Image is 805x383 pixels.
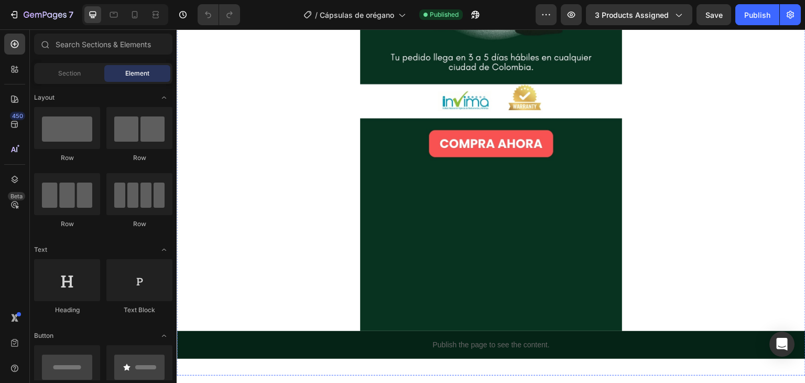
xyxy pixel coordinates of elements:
[106,153,172,163] div: Row
[315,9,318,20] span: /
[744,9,770,20] div: Publish
[595,9,669,20] span: 3 products assigned
[69,8,73,21] p: 7
[34,219,100,229] div: Row
[705,10,723,19] span: Save
[58,69,81,78] span: Section
[34,153,100,163] div: Row
[156,89,172,106] span: Toggle open
[34,245,47,254] span: Text
[735,4,779,25] button: Publish
[106,219,172,229] div: Row
[320,9,394,20] span: Cápsulas de orégano
[125,69,149,78] span: Element
[10,112,25,120] div: 450
[34,305,100,315] div: Heading
[430,10,459,19] span: Published
[4,4,78,25] button: 7
[34,34,172,55] input: Search Sections & Elements
[769,332,795,357] div: Open Intercom Messenger
[586,4,692,25] button: 3 products assigned
[34,331,53,341] span: Button
[8,192,25,200] div: Beta
[156,327,172,344] span: Toggle open
[106,305,172,315] div: Text Block
[198,4,240,25] div: Undo/Redo
[697,4,731,25] button: Save
[156,241,172,258] span: Toggle open
[34,93,55,102] span: Layout
[177,29,805,383] iframe: Design area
